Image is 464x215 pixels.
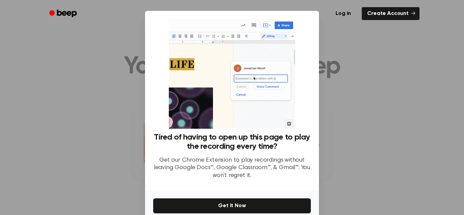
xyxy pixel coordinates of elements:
[153,133,311,151] h3: Tired of having to open up this page to play the recording every time?
[329,6,358,21] a: Log in
[153,198,311,213] button: Get It Now
[153,157,311,180] p: Get our Chrome Extension to play recordings without leaving Google Docs™, Google Classroom™, & Gm...
[169,19,295,129] img: Beep extension in action
[362,7,420,20] a: Create Account
[44,7,83,20] a: Beep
